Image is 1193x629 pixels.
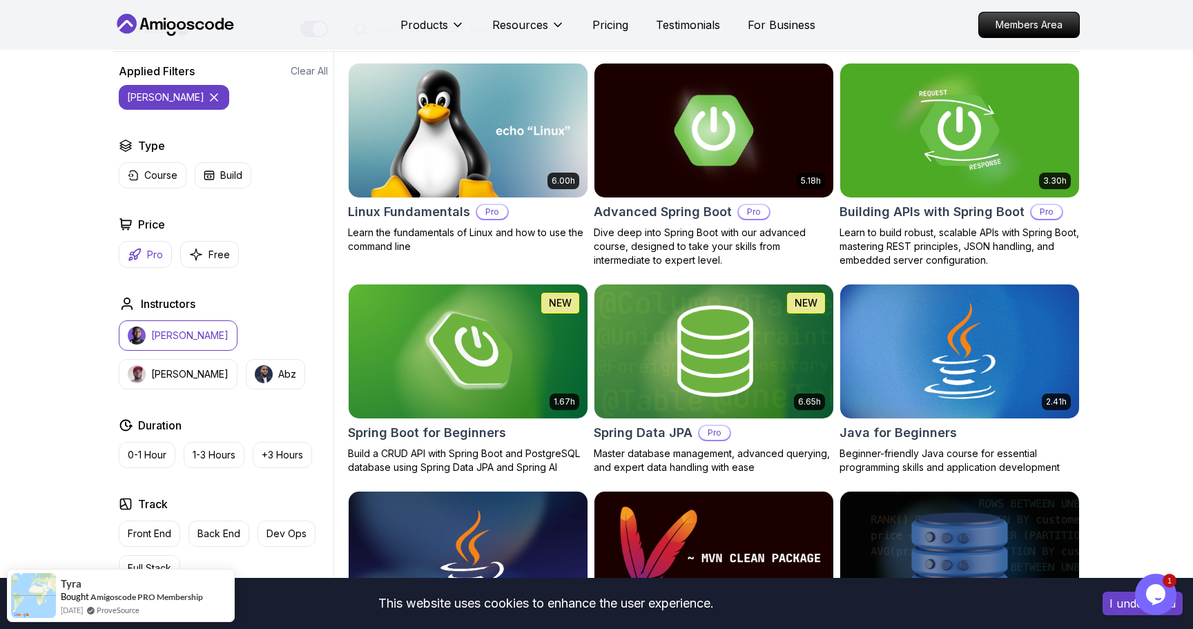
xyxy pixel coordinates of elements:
p: Beginner-friendly Java course for essential programming skills and application development [840,447,1080,474]
img: Linux Fundamentals card [349,64,588,197]
h2: Instructors [141,296,195,312]
h2: Duration [138,417,182,434]
h2: Linux Fundamentals [348,202,470,222]
a: Building APIs with Spring Boot card3.30hBuilding APIs with Spring BootProLearn to build robust, s... [840,63,1080,267]
img: Maven Essentials card [594,492,833,626]
button: Full Stack [119,555,180,581]
button: Resources [492,17,565,44]
img: Spring Data JPA card [594,284,833,418]
p: NEW [549,296,572,310]
button: instructor imgAbz [246,359,305,389]
a: Spring Data JPA card6.65hNEWSpring Data JPAProMaster database management, advanced querying, and ... [594,284,834,474]
h2: Type [138,137,165,154]
div: This website uses cookies to enhance the user experience. [10,588,1082,619]
button: Pro [119,241,172,268]
img: instructor img [128,365,146,383]
button: +3 Hours [253,442,312,468]
a: Amigoscode PRO Membership [90,592,203,602]
a: Members Area [978,12,1080,38]
p: +3 Hours [262,448,303,462]
p: Pro [1031,205,1062,219]
p: Build [220,168,242,182]
p: 5.18h [801,175,821,186]
h2: Track [138,496,168,512]
p: [PERSON_NAME] [127,90,204,104]
p: Learn the fundamentals of Linux and how to use the command line [348,226,588,253]
button: Products [400,17,465,44]
p: 6.00h [552,175,575,186]
button: [PERSON_NAME] [119,85,229,110]
h2: Building APIs with Spring Boot [840,202,1025,222]
button: 1-3 Hours [184,442,244,468]
img: Java for Beginners card [840,284,1079,418]
a: Pricing [592,17,628,33]
button: Front End [119,521,180,547]
a: Java for Beginners card2.41hJava for BeginnersBeginner-friendly Java course for essential program... [840,284,1080,474]
h2: Spring Boot for Beginners [348,423,506,443]
span: Tyra [61,578,81,590]
p: Full Stack [128,561,171,575]
p: Build a CRUD API with Spring Boot and PostgreSQL database using Spring Data JPA and Spring AI [348,447,588,474]
img: provesource social proof notification image [11,573,56,618]
button: Course [119,162,186,188]
p: 0-1 Hour [128,448,166,462]
p: 1.67h [554,396,575,407]
a: Spring Boot for Beginners card1.67hNEWSpring Boot for BeginnersBuild a CRUD API with Spring Boot ... [348,284,588,474]
p: [PERSON_NAME] [151,329,229,342]
img: Spring Boot for Beginners card [349,284,588,418]
p: 3.30h [1043,175,1067,186]
button: Clear All [291,64,328,78]
p: Dev Ops [266,527,307,541]
button: 0-1 Hour [119,442,175,468]
h2: Spring Data JPA [594,423,692,443]
img: Advanced Spring Boot card [594,64,833,197]
span: Bought [61,591,89,602]
p: NEW [795,296,817,310]
button: Build [195,162,251,188]
a: For Business [748,17,815,33]
p: Products [400,17,448,33]
button: instructor img[PERSON_NAME] [119,359,237,389]
p: Course [144,168,177,182]
p: Pro [147,248,163,262]
p: Back End [197,527,240,541]
p: 2.41h [1046,396,1067,407]
p: Learn to build robust, scalable APIs with Spring Boot, mastering REST principles, JSON handling, ... [840,226,1080,267]
p: Pro [739,205,769,219]
button: Accept cookies [1103,592,1183,615]
img: instructor img [128,327,146,345]
img: Java for Developers card [349,492,588,626]
p: 1-3 Hours [193,448,235,462]
img: Advanced Databases card [840,492,1079,626]
a: Linux Fundamentals card6.00hLinux FundamentalsProLearn the fundamentals of Linux and how to use t... [348,63,588,253]
h2: Advanced Spring Boot [594,202,732,222]
h2: Price [138,216,165,233]
button: Dev Ops [258,521,316,547]
p: Free [208,248,230,262]
p: Members Area [979,12,1079,37]
a: ProveSource [97,604,139,616]
p: Resources [492,17,548,33]
p: 6.65h [798,396,821,407]
a: Testimonials [656,17,720,33]
button: instructor img[PERSON_NAME] [119,320,237,351]
h2: Applied Filters [119,63,195,79]
p: Front End [128,527,171,541]
p: [PERSON_NAME] [151,367,229,381]
iframe: chat widget [1135,574,1179,615]
button: Back End [188,521,249,547]
span: [DATE] [61,604,83,616]
button: Free [180,241,239,268]
p: Pro [699,426,730,440]
p: Master database management, advanced querying, and expert data handling with ease [594,447,834,474]
p: Dive deep into Spring Boot with our advanced course, designed to take your skills from intermedia... [594,226,834,267]
img: instructor img [255,365,273,383]
a: Advanced Spring Boot card5.18hAdvanced Spring BootProDive deep into Spring Boot with our advanced... [594,63,834,267]
img: Building APIs with Spring Boot card [840,64,1079,197]
h2: Java for Beginners [840,423,957,443]
p: Abz [278,367,296,381]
